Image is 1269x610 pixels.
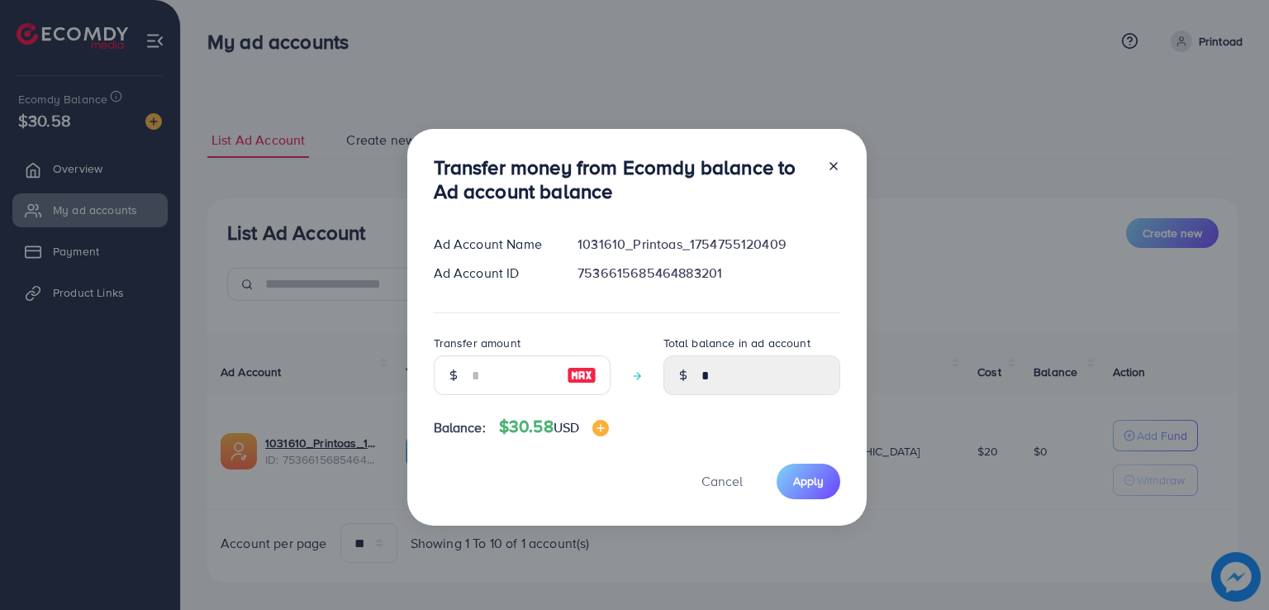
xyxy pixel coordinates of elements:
[434,155,814,203] h3: Transfer money from Ecomdy balance to Ad account balance
[701,472,743,490] span: Cancel
[592,420,609,436] img: image
[421,264,565,283] div: Ad Account ID
[567,365,596,385] img: image
[434,418,486,437] span: Balance:
[663,335,810,351] label: Total balance in ad account
[564,264,853,283] div: 7536615685464883201
[499,417,609,437] h4: $30.58
[554,418,579,436] span: USD
[434,335,520,351] label: Transfer amount
[681,464,763,499] button: Cancel
[421,235,565,254] div: Ad Account Name
[793,473,824,489] span: Apply
[777,464,840,499] button: Apply
[564,235,853,254] div: 1031610_Printoas_1754755120409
